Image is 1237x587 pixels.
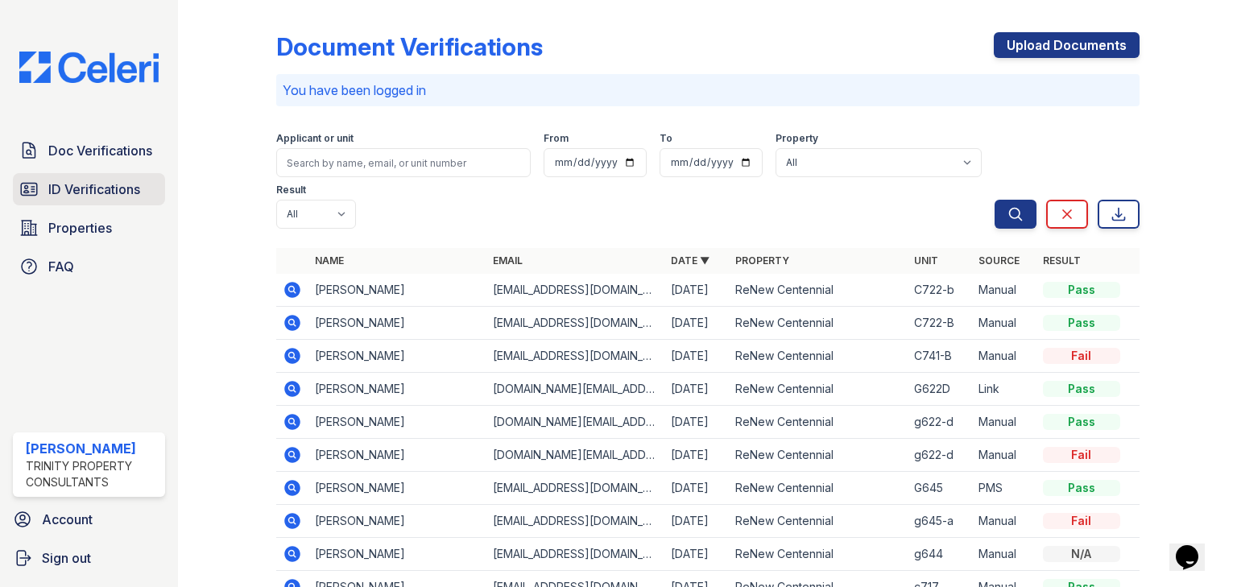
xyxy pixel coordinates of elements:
label: Applicant or unit [276,132,354,145]
div: [PERSON_NAME] [26,439,159,458]
td: ReNew Centennial [729,538,907,571]
div: Pass [1043,381,1120,397]
td: ReNew Centennial [729,472,907,505]
a: Unit [914,254,938,267]
div: N/A [1043,546,1120,562]
a: ID Verifications [13,173,165,205]
div: Fail [1043,513,1120,529]
div: Fail [1043,348,1120,364]
td: C722-B [908,307,972,340]
span: Properties [48,218,112,238]
span: Sign out [42,548,91,568]
td: Manual [972,307,1036,340]
td: [PERSON_NAME] [308,472,486,505]
iframe: chat widget [1169,523,1221,571]
td: [PERSON_NAME] [308,340,486,373]
a: Account [6,503,172,535]
td: [DATE] [664,472,729,505]
span: FAQ [48,257,74,276]
td: ReNew Centennial [729,373,907,406]
td: [PERSON_NAME] [308,406,486,439]
span: ID Verifications [48,180,140,199]
td: ReNew Centennial [729,307,907,340]
td: ReNew Centennial [729,340,907,373]
img: CE_Logo_Blue-a8612792a0a2168367f1c8372b55b34899dd931a85d93a1a3d3e32e68fde9ad4.png [6,52,172,83]
td: Link [972,373,1036,406]
td: [DATE] [664,406,729,439]
td: Manual [972,538,1036,571]
td: [DATE] [664,307,729,340]
td: Manual [972,439,1036,472]
td: Manual [972,406,1036,439]
td: [DATE] [664,373,729,406]
div: Pass [1043,480,1120,496]
td: [DATE] [664,439,729,472]
td: [DOMAIN_NAME][EMAIL_ADDRESS][DOMAIN_NAME] [486,439,664,472]
td: [DATE] [664,505,729,538]
a: Upload Documents [994,32,1140,58]
td: Manual [972,340,1036,373]
a: FAQ [13,250,165,283]
span: Doc Verifications [48,141,152,160]
td: [PERSON_NAME] [308,439,486,472]
td: [DOMAIN_NAME][EMAIL_ADDRESS][DOMAIN_NAME] [486,406,664,439]
td: [EMAIL_ADDRESS][DOMAIN_NAME] [486,307,664,340]
td: ReNew Centennial [729,505,907,538]
td: [PERSON_NAME] [308,274,486,307]
a: Source [978,254,1020,267]
td: [DOMAIN_NAME][EMAIL_ADDRESS][DOMAIN_NAME] [486,373,664,406]
td: [EMAIL_ADDRESS][DOMAIN_NAME] [486,505,664,538]
a: Property [735,254,789,267]
td: g622-d [908,406,972,439]
a: Date ▼ [671,254,710,267]
td: ReNew Centennial [729,439,907,472]
td: [EMAIL_ADDRESS][DOMAIN_NAME] [486,274,664,307]
td: ReNew Centennial [729,274,907,307]
td: [PERSON_NAME] [308,373,486,406]
a: Result [1043,254,1081,267]
td: [EMAIL_ADDRESS][DOMAIN_NAME] [486,538,664,571]
td: PMS [972,472,1036,505]
td: Manual [972,274,1036,307]
td: [PERSON_NAME] [308,505,486,538]
td: [DATE] [664,538,729,571]
p: You have been logged in [283,81,1133,100]
input: Search by name, email, or unit number [276,148,531,177]
label: Property [776,132,818,145]
td: [PERSON_NAME] [308,538,486,571]
td: C722-b [908,274,972,307]
div: Pass [1043,414,1120,430]
label: To [660,132,672,145]
td: [PERSON_NAME] [308,307,486,340]
a: Doc Verifications [13,134,165,167]
td: g644 [908,538,972,571]
div: Pass [1043,282,1120,298]
span: Account [42,510,93,529]
td: [EMAIL_ADDRESS][DOMAIN_NAME] [486,340,664,373]
label: From [544,132,569,145]
a: Sign out [6,542,172,574]
td: Manual [972,505,1036,538]
a: Name [315,254,344,267]
td: [DATE] [664,340,729,373]
div: Document Verifications [276,32,543,61]
a: Email [493,254,523,267]
div: Trinity Property Consultants [26,458,159,490]
td: [EMAIL_ADDRESS][DOMAIN_NAME] [486,472,664,505]
td: g645-a [908,505,972,538]
td: g622-d [908,439,972,472]
td: ReNew Centennial [729,406,907,439]
td: G645 [908,472,972,505]
div: Fail [1043,447,1120,463]
td: G622D [908,373,972,406]
a: Properties [13,212,165,244]
label: Result [276,184,306,196]
td: C741-B [908,340,972,373]
div: Pass [1043,315,1120,331]
td: [DATE] [664,274,729,307]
